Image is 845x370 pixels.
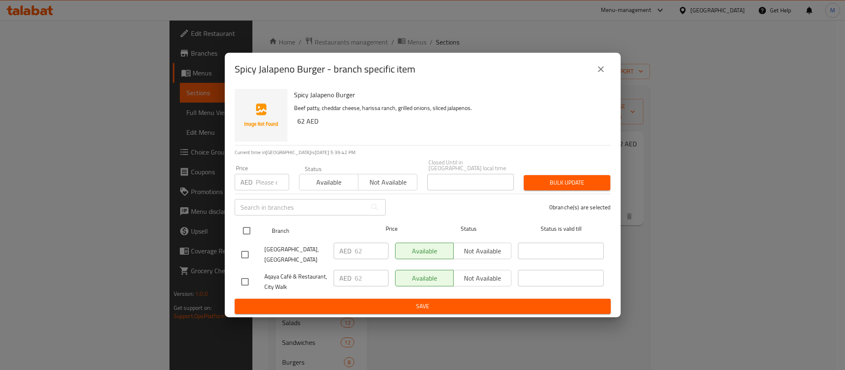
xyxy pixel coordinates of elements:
[591,59,611,79] button: close
[426,224,511,234] span: Status
[362,176,414,188] span: Not available
[364,224,419,234] span: Price
[235,89,287,142] img: Spicy Jalapeno Burger
[294,103,604,113] p: Beef patty, cheddar cheese, harissa ranch, grilled onions, sliced jalapenos.
[294,89,604,101] h6: Spicy Jalapeno Burger
[339,273,351,283] p: AED
[272,226,358,236] span: Branch
[235,149,611,156] p: Current time in [GEOGRAPHIC_DATA] is [DATE] 5:39:42 PM
[240,177,252,187] p: AED
[235,63,415,76] h2: Spicy Jalapeno Burger - branch specific item
[297,115,604,127] h6: 62 AED
[264,244,327,265] span: [GEOGRAPHIC_DATA], [GEOGRAPHIC_DATA]
[299,174,358,190] button: Available
[549,203,611,211] p: 0 branche(s) are selected
[355,243,388,259] input: Please enter price
[355,270,388,286] input: Please enter price
[339,246,351,256] p: AED
[256,174,289,190] input: Please enter price
[241,301,604,311] span: Save
[303,176,355,188] span: Available
[264,272,327,292] span: Aqaya Café & Restaurant, City Walk
[524,175,610,190] button: Bulk update
[530,178,604,188] span: Bulk update
[518,224,604,234] span: Status is valid till
[358,174,417,190] button: Not available
[235,199,367,215] input: Search in branches
[235,299,611,314] button: Save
